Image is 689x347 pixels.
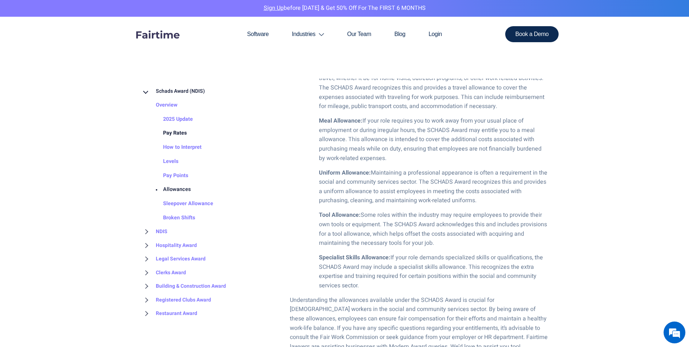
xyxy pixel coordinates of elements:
a: Industries [280,17,336,52]
a: Schads Award (NDIS) [141,84,205,98]
a: Login [417,17,454,52]
a: Blog [383,17,417,52]
li: If your role demands specialized skills or qualifications, the SCHADS Award may include a special... [319,253,548,290]
li: Some roles within the industry may require employees to provide their own tools or equipment. The... [319,211,548,248]
strong: Tool Allowance: [319,211,361,219]
a: Hospitality Award [141,238,197,252]
div: BROWSE TOPICS [141,69,279,320]
strong: Meal Allowance: [319,116,362,125]
a: Our Team [336,17,383,52]
li: Many roles within the social and community services sector involve travel, whether it be for home... [319,65,548,111]
strong: Uniform Allowance: [319,168,371,177]
a: Broken Shifts [149,211,195,225]
a: Allowances [149,183,191,197]
strong: Specialist Skills Allowance: [319,253,390,262]
a: Restaurant Award [141,307,197,320]
a: 2025 Update [149,112,193,126]
li: If your role requires you to work away from your usual place of employment or during irregular ho... [319,116,548,163]
a: Overview [141,98,178,112]
a: Pay Points [149,168,188,183]
a: Building & Construction Award [141,279,226,293]
a: Sleepover Allowance [149,197,213,211]
a: Pay Rates [149,126,187,140]
a: Registered Clubs Award [141,293,211,307]
a: Book a Demo [505,26,559,42]
a: Legal Services Award [141,252,206,266]
a: NDIS [141,225,167,239]
p: before [DATE] & Get 50% Off for the FIRST 6 MONTHS [5,4,684,13]
a: Software [235,17,280,52]
a: Sign Up [264,4,284,12]
a: Clerks Award [141,266,186,279]
li: Maintaining a professional appearance is often a requirement in the social and community services... [319,168,548,206]
span: Book a Demo [515,31,549,37]
a: Levels [149,154,178,168]
a: How to Interpret [149,140,202,155]
nav: BROWSE TOPICS [141,84,279,320]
